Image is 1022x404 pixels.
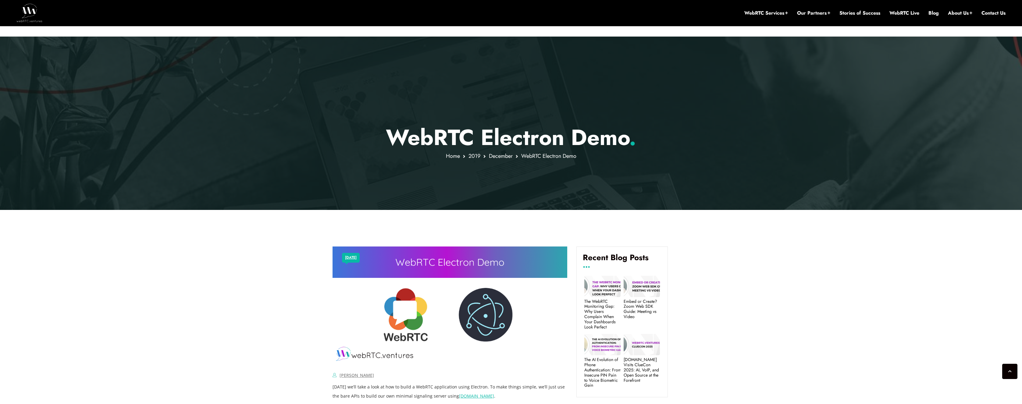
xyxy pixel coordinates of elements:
img: WebRTC.ventures [16,4,42,22]
p: [DATE] we’ll take a look at how to build a WebRTC application using Electron. To make things simp... [333,382,567,401]
a: The WebRTC Monitoring Gap: Why Users Complain When Your Dashboards Look Perfect [584,299,621,330]
a: About Us [948,10,972,16]
a: Home [446,152,460,160]
a: WebRTC Services [744,10,788,16]
a: WebRTC Live [889,10,919,16]
a: Stories of Success [839,10,880,16]
a: The AI Evolution of Phone Authentication: From Insecure PIN Pain to Voice Biometric Gain [584,357,621,388]
span: WebRTC Electron Demo [521,152,576,160]
a: Contact Us [981,10,1006,16]
a: [DOMAIN_NAME] [459,393,494,399]
a: [DOMAIN_NAME] Visits ClueCon 2025: AI, VoIP, and Open Source at the Forefront [624,357,660,383]
a: Blog [928,10,939,16]
a: [DATE] [345,254,357,262]
a: [PERSON_NAME] [340,372,374,378]
p: WebRTC Electron Demo [333,124,689,151]
a: December [489,152,513,160]
a: Embed or Create? Zoom Web SDK Guide: Meeting vs Video [624,299,660,319]
a: 2019 [468,152,480,160]
h4: Recent Blog Posts [583,253,661,267]
span: . [629,122,636,153]
a: Our Partners [797,10,830,16]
